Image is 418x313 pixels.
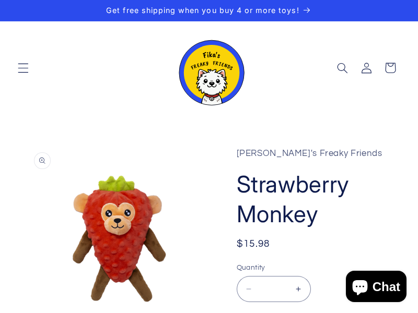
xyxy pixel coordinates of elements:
label: Quantity [237,262,391,273]
span: $15.98 [237,237,270,251]
inbox-online-store-chat: Shopify online store chat [343,271,410,305]
p: [PERSON_NAME]'s Freaky Friends [237,146,391,162]
img: Fika's Freaky Friends [172,31,246,105]
summary: Menu [11,56,35,80]
summary: Search [330,56,354,80]
span: Get free shipping when you buy 4 or more toys! [106,6,299,15]
h1: Strawberry Monkey [237,170,391,228]
a: Fika's Freaky Friends [168,27,250,110]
